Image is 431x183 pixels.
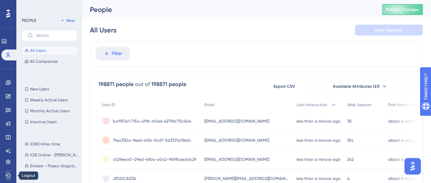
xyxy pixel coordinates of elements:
[112,50,122,58] span: Filter
[355,25,423,36] button: Save Segment
[296,157,340,162] time: less than a minute ago
[347,138,353,143] span: 154
[204,138,269,143] span: [EMAIL_ADDRESS][DOMAIN_NAME]
[22,162,81,170] button: Emissor - Possui diagnóstico e nova homepage
[30,141,60,147] span: IOBOnline-time
[388,157,422,162] time: about a year ago
[90,5,365,14] div: People
[388,138,422,143] time: about a year ago
[102,102,116,108] span: User ID
[22,118,77,126] button: Inactive Users
[388,102,419,108] span: First Interaction
[96,47,130,60] button: Filter
[98,80,134,88] div: 198871 people
[90,25,117,35] div: All Users
[305,81,414,92] button: Available Attributes (61)
[135,80,150,88] div: out of
[22,85,77,93] button: New Users
[274,84,295,89] span: Export CSV
[388,176,424,181] time: about 5 hours ago
[66,18,75,23] span: New
[333,84,380,89] span: Available Attributes (61)
[402,156,423,177] iframe: UserGuiding AI Assistant Launcher
[30,163,78,169] span: Emissor - Possui diagnóstico e nova homepage
[204,157,269,162] span: [EMAIL_ADDRESS][DOMAIN_NAME]
[22,18,36,23] div: PEOPLE
[30,119,57,125] span: Inactive Users
[22,46,77,55] button: All Users
[347,157,354,162] span: 242
[113,176,136,181] span: JESSICA1234
[388,119,422,124] time: about a year ago
[30,152,78,158] span: IOB Online - [PERSON_NAME]
[347,118,352,124] span: 30
[30,59,58,64] span: All Companies
[30,108,70,114] span: Monthly Active Users
[296,138,340,143] time: less than a minute ago
[347,102,372,108] span: Web Session
[16,2,43,10] span: Need Help?
[267,81,301,92] button: Export CSV
[22,151,81,159] button: IOB Online - [PERSON_NAME]
[204,176,290,181] span: [PERSON_NAME][EMAIL_ADDRESS][DOMAIN_NAME]
[22,57,77,66] button: All Companies
[296,119,340,124] time: less than a minute ago
[30,97,68,103] span: Weekly Active Users
[58,16,77,25] button: New
[22,140,81,148] button: IOBOnline-time
[296,102,327,108] span: Last Interaction
[382,4,423,15] button: Publish Changes
[204,118,269,124] span: [EMAIL_ADDRESS][DOMAIN_NAME]
[347,176,350,181] span: 4
[36,33,71,38] input: Search
[113,138,191,143] span: 7fea330a-9ee2-4f24-9cd7-5d3721af36dc
[386,7,419,12] span: Publish Changes
[30,86,49,92] span: New Users
[22,107,77,115] button: Monthly Active Users
[151,80,186,88] div: 198871 people
[296,176,340,181] time: less than a minute ago
[113,118,191,124] span: ba1951a1-715a-4f9b-b0e6-62796c75c40e
[113,157,196,162] span: c529eea0-09ed-4fb4-a0a2-94f9b4eddc29
[375,27,403,33] span: Save Segment
[204,102,215,108] span: Email
[30,48,46,53] span: All Users
[22,96,77,104] button: Weekly Active Users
